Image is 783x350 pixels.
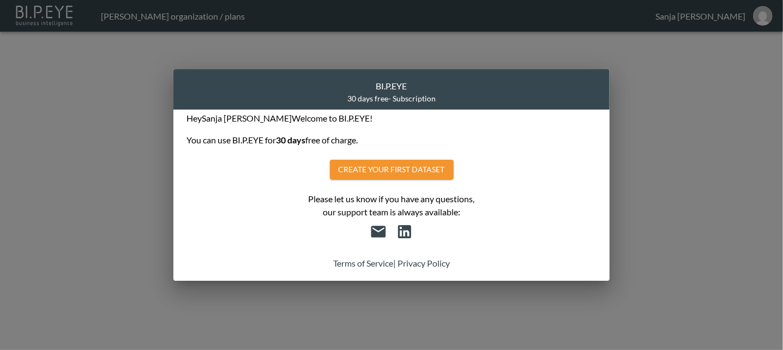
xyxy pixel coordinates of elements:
div: You can use BI.P.EYE for free of charge. [186,125,597,147]
div: 30 days free - Subscription [186,93,597,105]
div: BI.P.EYE [186,74,597,93]
b: 30 days [276,135,305,145]
div: Please let us know if you have any questions, our support team is always available: [186,179,597,219]
a: Terms of Service [333,258,393,268]
div: Hey Sanja [PERSON_NAME] Welcome to BI.P.EYE! [186,112,597,125]
button: Create your first dataset [330,160,454,180]
a: | Privacy Policy [393,258,450,268]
